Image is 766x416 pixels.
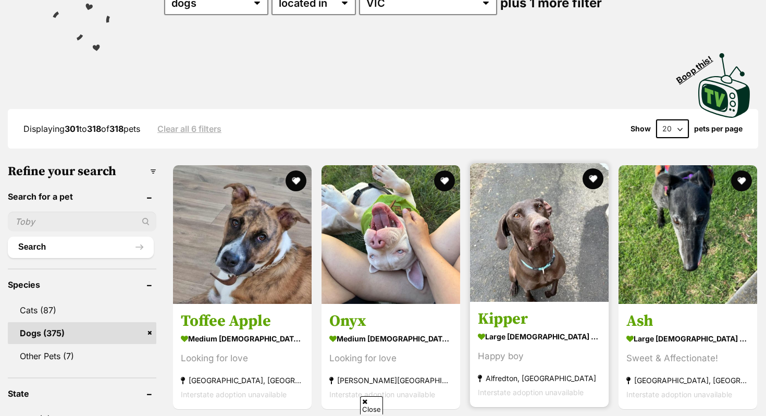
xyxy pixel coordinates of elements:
header: Species [8,280,156,289]
img: Kipper - German Shorthaired Pointer Dog [470,163,609,302]
a: Cats (87) [8,299,156,321]
h3: Kipper [478,310,601,329]
strong: large [DEMOGRAPHIC_DATA] Dog [626,332,749,347]
img: Onyx - American Bulldog [322,165,460,304]
button: favourite [731,170,752,191]
a: Onyx medium [DEMOGRAPHIC_DATA] Dog Looking for love [PERSON_NAME][GEOGRAPHIC_DATA] Interstate ado... [322,304,460,410]
img: Toffee Apple - Staffordshire Bull Terrier x Australian Cattle Dog [173,165,312,304]
strong: 318 [109,124,123,134]
header: Search for a pet [8,192,156,201]
h3: Toffee Apple [181,312,304,332]
div: Sweet & Affectionate! [626,352,749,366]
span: Interstate adoption unavailable [626,390,732,399]
strong: [GEOGRAPHIC_DATA], [GEOGRAPHIC_DATA] [626,374,749,388]
a: Toffee Apple medium [DEMOGRAPHIC_DATA] Dog Looking for love [GEOGRAPHIC_DATA], [GEOGRAPHIC_DATA] ... [173,304,312,410]
span: Close [360,396,383,414]
div: Looking for love [181,352,304,366]
h3: Ash [626,312,749,332]
span: Interstate adoption unavailable [478,388,584,397]
span: Interstate adoption unavailable [329,390,435,399]
strong: [GEOGRAPHIC_DATA], [GEOGRAPHIC_DATA] [181,374,304,388]
strong: 301 [65,124,79,134]
a: Kipper large [DEMOGRAPHIC_DATA] Dog Happy boy Alfredton, [GEOGRAPHIC_DATA] Interstate adoption un... [470,302,609,408]
a: Dogs (375) [8,322,156,344]
span: Interstate adoption unavailable [181,390,287,399]
img: PetRescue TV logo [698,53,750,118]
button: favourite [434,170,455,191]
input: Toby [8,212,156,231]
span: Displaying to of pets [23,124,140,134]
label: pets per page [694,125,743,133]
a: Ash large [DEMOGRAPHIC_DATA] Dog Sweet & Affectionate! [GEOGRAPHIC_DATA], [GEOGRAPHIC_DATA] Inter... [619,304,757,410]
button: Search [8,237,154,258]
header: State [8,389,156,398]
button: favourite [286,170,306,191]
h3: Refine your search [8,164,156,179]
a: Other Pets (7) [8,345,156,367]
a: Boop this! [698,44,750,120]
div: Looking for love [329,352,452,366]
strong: 318 [87,124,101,134]
h3: Onyx [329,312,452,332]
strong: [PERSON_NAME][GEOGRAPHIC_DATA] [329,374,452,388]
span: Boop this! [675,47,723,85]
strong: medium [DEMOGRAPHIC_DATA] Dog [181,332,304,347]
strong: Alfredton, [GEOGRAPHIC_DATA] [478,372,601,386]
img: Ash - Greyhound Dog [619,165,757,304]
button: favourite [583,168,603,189]
strong: large [DEMOGRAPHIC_DATA] Dog [478,329,601,345]
div: Happy boy [478,350,601,364]
strong: medium [DEMOGRAPHIC_DATA] Dog [329,332,452,347]
span: Show [631,125,651,133]
a: Clear all 6 filters [157,124,221,133]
